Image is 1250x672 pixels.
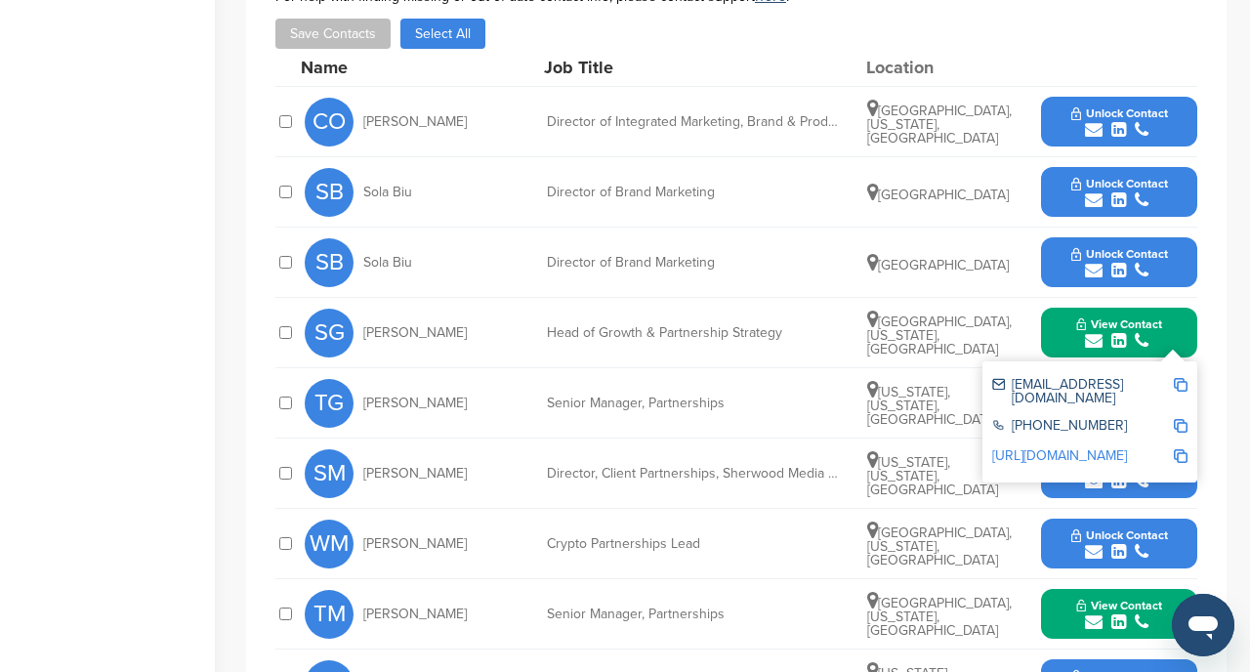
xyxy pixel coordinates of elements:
[305,98,354,147] span: CO
[867,103,1012,147] span: [GEOGRAPHIC_DATA], [US_STATE], [GEOGRAPHIC_DATA]
[305,309,354,357] span: SG
[1048,515,1191,573] button: Unlock Contact
[275,19,391,49] button: Save Contacts
[867,595,1012,639] span: [GEOGRAPHIC_DATA], [US_STATE], [GEOGRAPHIC_DATA]
[363,115,467,129] span: [PERSON_NAME]
[305,590,354,639] span: TM
[363,326,467,340] span: [PERSON_NAME]
[1048,93,1191,151] button: Unlock Contact
[867,187,1009,203] span: [GEOGRAPHIC_DATA]
[1076,317,1162,331] span: View Contact
[547,256,840,270] div: Director of Brand Marketing
[547,608,840,621] div: Senior Manager, Partnerships
[547,467,840,481] div: Director, Client Partnerships, Sherwood Media LLC
[363,397,467,410] span: [PERSON_NAME]
[363,537,467,551] span: [PERSON_NAME]
[1071,106,1168,120] span: Unlock Contact
[1172,594,1234,656] iframe: Button to launch messaging window
[866,59,1013,76] div: Location
[1071,247,1168,261] span: Unlock Contact
[1071,528,1168,542] span: Unlock Contact
[867,314,1012,357] span: [GEOGRAPHIC_DATA], [US_STATE], [GEOGRAPHIC_DATA]
[1048,233,1191,292] button: Unlock Contact
[1174,449,1187,463] img: Copy
[1053,585,1186,644] button: View Contact
[867,525,1012,568] span: [GEOGRAPHIC_DATA], [US_STATE], [GEOGRAPHIC_DATA]
[363,256,412,270] span: Sola Biu
[992,419,1173,436] div: [PHONE_NUMBER]
[363,467,467,481] span: [PERSON_NAME]
[301,59,516,76] div: Name
[305,238,354,287] span: SB
[547,537,840,551] div: Crypto Partnerships Lead
[992,378,1173,405] div: [EMAIL_ADDRESS][DOMAIN_NAME]
[363,608,467,621] span: [PERSON_NAME]
[544,59,837,76] div: Job Title
[1174,419,1187,433] img: Copy
[1174,378,1187,392] img: Copy
[1053,304,1186,362] button: View Contact
[547,115,840,129] div: Director of Integrated Marketing, Brand & Product
[1048,163,1191,222] button: Unlock Contact
[305,520,354,568] span: WM
[305,168,354,217] span: SB
[992,447,1127,464] a: [URL][DOMAIN_NAME]
[867,384,998,428] span: [US_STATE], [US_STATE], [GEOGRAPHIC_DATA]
[305,379,354,428] span: TG
[547,397,840,410] div: Senior Manager, Partnerships
[305,449,354,498] span: SM
[867,257,1009,273] span: [GEOGRAPHIC_DATA]
[867,454,998,498] span: [US_STATE], [US_STATE], [GEOGRAPHIC_DATA]
[1076,599,1162,612] span: View Contact
[547,326,840,340] div: Head of Growth & Partnership Strategy
[363,186,412,199] span: Sola Biu
[1071,177,1168,190] span: Unlock Contact
[400,19,485,49] button: Select All
[547,186,840,199] div: Director of Brand Marketing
